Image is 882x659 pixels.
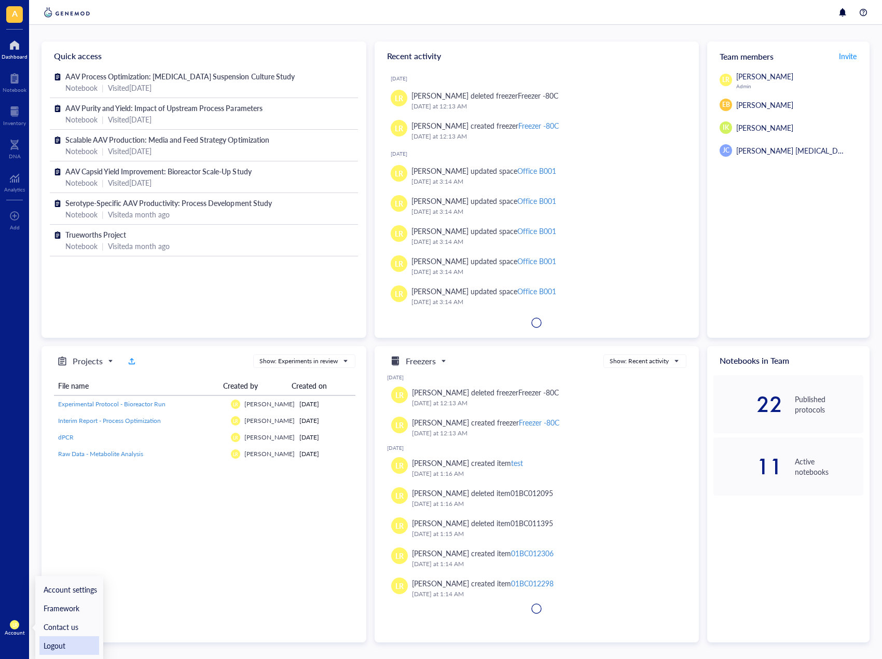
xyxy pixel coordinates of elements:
div: [PERSON_NAME] created freezer [411,120,559,131]
a: LR[PERSON_NAME] created itemtest[DATE] at 1:16 AM [387,453,687,483]
div: Active notebooks [795,456,863,477]
span: [PERSON_NAME] [244,416,295,425]
div: | [102,82,104,93]
h5: Freezers [406,355,436,367]
div: Inventory [3,120,26,126]
span: LR [395,419,404,431]
span: Trueworths Project [65,229,126,240]
div: Show: Experiments in review [259,356,338,366]
div: [DATE] [299,433,351,442]
div: Show: Recent activity [610,356,669,366]
div: [PERSON_NAME] created item [412,547,554,559]
button: Invite [838,48,857,64]
a: Account settings [39,580,99,599]
div: 01BC012298 [511,578,554,588]
div: 22 [713,396,782,413]
div: Notebook [65,209,98,220]
div: Notebook [65,82,98,93]
div: Dashboard [2,53,27,60]
div: Visited [DATE] [108,177,151,188]
a: LR[PERSON_NAME] created freezerFreezer -80C[DATE] at 12:13 AM [387,413,687,443]
div: [DATE] at 1:16 AM [412,469,679,479]
span: [PERSON_NAME] [736,122,793,133]
div: Visited [DATE] [108,82,151,93]
span: EB [722,100,730,109]
span: LR [395,520,404,531]
div: [DATE] [387,374,687,380]
a: LR[PERSON_NAME] updated spaceOffice B001[DATE] at 3:14 AM [383,161,691,191]
div: [DATE] [387,445,687,451]
div: [DATE] at 3:14 AM [411,267,683,277]
span: LR [395,460,404,471]
a: dPCR [58,433,223,442]
div: Office B001 [517,226,556,236]
div: | [102,177,104,188]
div: [PERSON_NAME] deleted item [412,517,553,529]
span: LR [395,258,403,269]
th: File name [54,376,219,395]
span: LR [395,288,403,299]
span: AAV Capsid Yield Improvement: Bioreactor Scale-Up Study [65,166,252,176]
div: [PERSON_NAME] created freezer [412,417,559,428]
span: LR [395,168,403,179]
div: [PERSON_NAME] created item [412,457,523,469]
div: [DATE] at 12:13 AM [411,101,683,112]
div: [DATE] at 1:14 AM [412,589,679,599]
div: Recent activity [375,42,699,71]
div: Freezer -80C [518,387,559,397]
span: LR [395,198,403,209]
div: 01BC011395 [511,518,553,528]
span: [PERSON_NAME] [MEDICAL_DATA] [736,145,852,156]
a: Framework [39,599,99,617]
div: [PERSON_NAME] updated space [411,255,556,267]
div: [DATE] at 12:13 AM [411,131,683,142]
a: Interim Report - Process Optimization [58,416,223,425]
div: Notebook [65,114,98,125]
a: LR[PERSON_NAME] created item01BC012298[DATE] at 1:14 AM [387,573,687,603]
div: Raw Data - Metabolite Analysis [58,449,223,459]
span: A [12,7,18,20]
span: LR [395,490,404,501]
div: [DATE] at 12:13 AM [412,398,679,408]
div: [PERSON_NAME] updated space [411,225,556,237]
span: AAV Purity and Yield: Impact of Upstream Process Parameters [65,103,263,113]
div: [DATE] [299,449,351,459]
span: LR [233,402,238,407]
span: LR [395,580,404,592]
div: Office B001 [517,286,556,296]
div: [DATE] [299,416,351,425]
span: [PERSON_NAME] [244,433,295,442]
div: Notebook [65,145,98,157]
div: [DATE] at 12:13 AM [412,428,679,438]
div: [PERSON_NAME] updated space [411,285,556,297]
div: DNA [9,153,21,159]
div: Office B001 [517,256,556,266]
div: Freezer -80C [519,417,559,428]
div: Admin [736,83,863,89]
a: LR[PERSON_NAME] created freezerFreezer -80C[DATE] at 12:13 AM [383,116,691,146]
a: LR[PERSON_NAME] updated spaceOffice B001[DATE] at 3:14 AM [383,191,691,221]
span: Serotype-Specific AAV Productivity: Process Development Study [65,198,272,208]
span: [PERSON_NAME] [736,100,793,110]
div: [DATE] at 3:14 AM [411,207,683,217]
a: LR[PERSON_NAME] created item01BC012306[DATE] at 1:14 AM [387,543,687,573]
th: Created by [219,376,287,395]
div: Office B001 [517,166,556,176]
a: DNA [9,136,21,159]
div: Office B001 [517,196,556,206]
span: LR [233,451,238,457]
a: Contact us [39,617,99,636]
span: LR [395,92,403,104]
span: [PERSON_NAME] [244,400,295,408]
div: [PERSON_NAME] created item [412,578,554,589]
span: LR [395,122,403,134]
div: Notebooks in Team [707,346,870,375]
div: [PERSON_NAME] deleted item [412,487,553,499]
div: Account [5,629,25,636]
a: LR[PERSON_NAME] updated spaceOffice B001[DATE] at 3:14 AM [383,251,691,281]
span: LR [722,75,729,85]
div: [DATE] at 3:14 AM [411,297,683,307]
